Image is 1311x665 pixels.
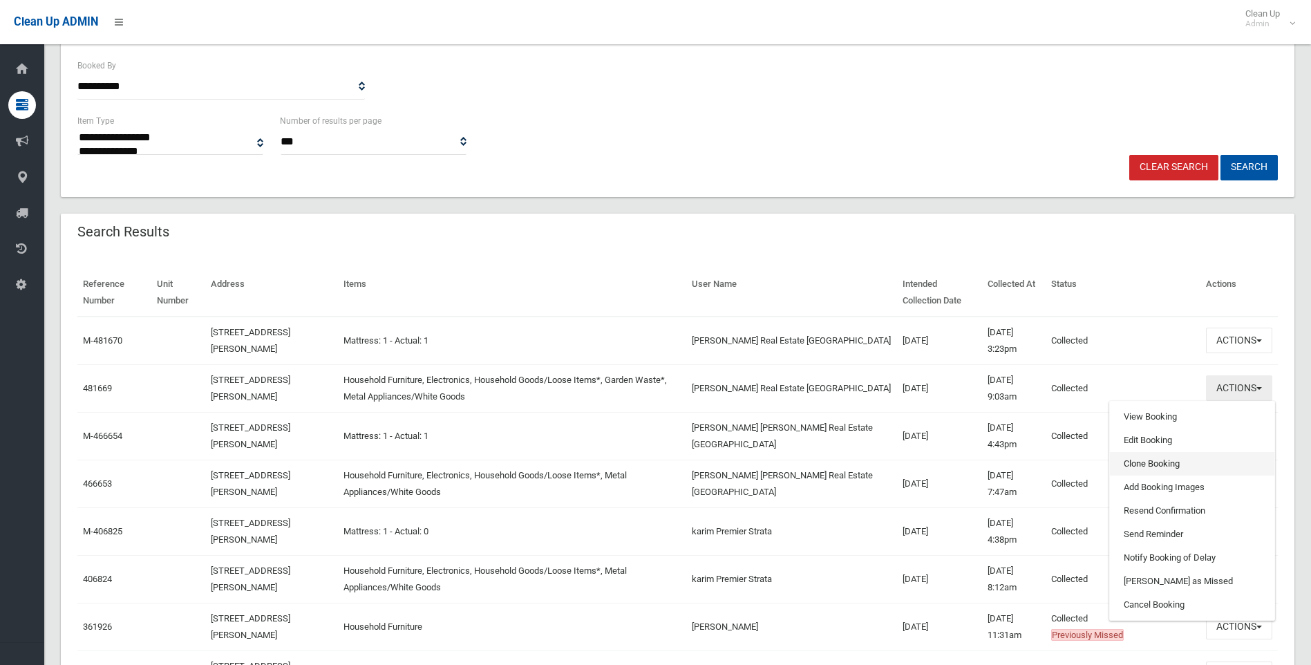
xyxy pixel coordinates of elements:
th: Status [1046,269,1200,317]
label: Item Type [77,113,114,129]
a: Clear Search [1129,155,1218,180]
td: Household Furniture, Electronics, Household Goods/Loose Items*, Metal Appliances/White Goods [338,460,686,507]
td: [PERSON_NAME] Real Estate [GEOGRAPHIC_DATA] [686,364,897,412]
td: [DATE] 7:47am [982,460,1046,507]
span: Previously Missed [1051,629,1124,641]
td: [DATE] 9:03am [982,364,1046,412]
a: Cancel Booking [1110,593,1274,617]
th: Intended Collection Date [897,269,983,317]
td: [DATE] [897,317,983,365]
th: Reference Number [77,269,151,317]
th: User Name [686,269,897,317]
td: [DATE] 4:43pm [982,412,1046,460]
td: [PERSON_NAME] [686,603,897,650]
td: Mattress: 1 - Actual: 1 [338,317,686,365]
a: [STREET_ADDRESS][PERSON_NAME] [211,518,290,545]
td: Collected [1046,603,1200,650]
label: Number of results per page [280,113,381,129]
td: [DATE] [897,412,983,460]
th: Unit Number [151,269,205,317]
a: Send Reminder [1110,523,1274,546]
td: [DATE] 3:23pm [982,317,1046,365]
td: [DATE] 11:31am [982,603,1046,650]
button: Actions [1206,614,1272,639]
td: [DATE] [897,555,983,603]
td: Collected [1046,555,1200,603]
td: Household Furniture, Electronics, Household Goods/Loose Items*, Garden Waste*, Metal Appliances/W... [338,364,686,412]
td: [PERSON_NAME] [PERSON_NAME] Real Estate [GEOGRAPHIC_DATA] [686,460,897,507]
th: Collected At [982,269,1046,317]
a: Clone Booking [1110,452,1274,476]
a: M-406825 [83,526,122,536]
td: [DATE] [897,364,983,412]
span: Clean Up ADMIN [14,15,98,28]
a: Resend Confirmation [1110,499,1274,523]
td: [DATE] 8:12am [982,555,1046,603]
a: 361926 [83,621,112,632]
button: Actions [1206,328,1272,353]
td: Collected [1046,507,1200,555]
a: 481669 [83,383,112,393]
a: [PERSON_NAME] as Missed [1110,570,1274,593]
th: Items [338,269,686,317]
td: Collected [1046,460,1200,507]
a: M-466654 [83,431,122,441]
a: [STREET_ADDRESS][PERSON_NAME] [211,327,290,354]
a: 466653 [83,478,112,489]
td: [DATE] [897,507,983,555]
a: [STREET_ADDRESS][PERSON_NAME] [211,375,290,402]
a: [STREET_ADDRESS][PERSON_NAME] [211,613,290,640]
a: [STREET_ADDRESS][PERSON_NAME] [211,565,290,592]
td: Mattress: 1 - Actual: 1 [338,412,686,460]
td: [DATE] [897,603,983,650]
td: Mattress: 1 - Actual: 0 [338,507,686,555]
td: [DATE] [897,460,983,507]
td: karim Premier Strata [686,555,897,603]
td: Household Furniture, Electronics, Household Goods/Loose Items*, Metal Appliances/White Goods [338,555,686,603]
a: Notify Booking of Delay [1110,546,1274,570]
a: Add Booking Images [1110,476,1274,499]
td: [DATE] 4:38pm [982,507,1046,555]
a: 406824 [83,574,112,584]
td: Collected [1046,317,1200,365]
header: Search Results [61,218,186,245]
td: [PERSON_NAME] Real Estate [GEOGRAPHIC_DATA] [686,317,897,365]
a: [STREET_ADDRESS][PERSON_NAME] [211,422,290,449]
button: Search [1220,155,1278,180]
span: Clean Up [1238,8,1294,29]
th: Address [205,269,337,317]
td: Collected [1046,412,1200,460]
a: View Booking [1110,405,1274,429]
button: Actions [1206,375,1272,401]
small: Admin [1245,19,1280,29]
a: [STREET_ADDRESS][PERSON_NAME] [211,470,290,497]
td: Household Furniture [338,603,686,650]
th: Actions [1200,269,1278,317]
label: Booked By [77,58,116,73]
td: Collected [1046,364,1200,412]
td: karim Premier Strata [686,507,897,555]
td: [PERSON_NAME] [PERSON_NAME] Real Estate [GEOGRAPHIC_DATA] [686,412,897,460]
a: M-481670 [83,335,122,346]
a: Edit Booking [1110,429,1274,452]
